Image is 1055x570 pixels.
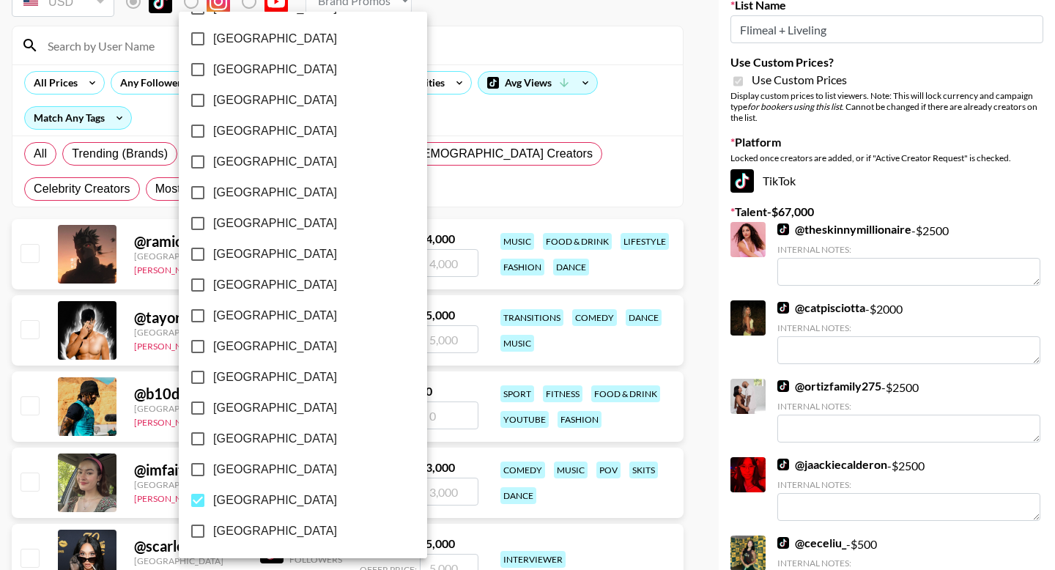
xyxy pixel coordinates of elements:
span: [GEOGRAPHIC_DATA] [213,430,337,448]
span: [GEOGRAPHIC_DATA] [213,522,337,540]
span: [GEOGRAPHIC_DATA] [213,122,337,140]
span: [GEOGRAPHIC_DATA] [213,307,337,325]
span: [GEOGRAPHIC_DATA] [213,92,337,109]
span: [GEOGRAPHIC_DATA] [213,153,337,171]
span: [GEOGRAPHIC_DATA] [213,61,337,78]
span: [GEOGRAPHIC_DATA] [213,245,337,263]
span: [GEOGRAPHIC_DATA] [213,276,337,294]
span: [GEOGRAPHIC_DATA] [213,338,337,355]
span: [GEOGRAPHIC_DATA] [213,369,337,386]
span: [GEOGRAPHIC_DATA] [213,492,337,509]
span: [GEOGRAPHIC_DATA] [213,30,337,48]
span: [GEOGRAPHIC_DATA] [213,461,337,478]
span: [GEOGRAPHIC_DATA] [213,215,337,232]
span: [GEOGRAPHIC_DATA] [213,399,337,417]
span: [GEOGRAPHIC_DATA] [213,184,337,201]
